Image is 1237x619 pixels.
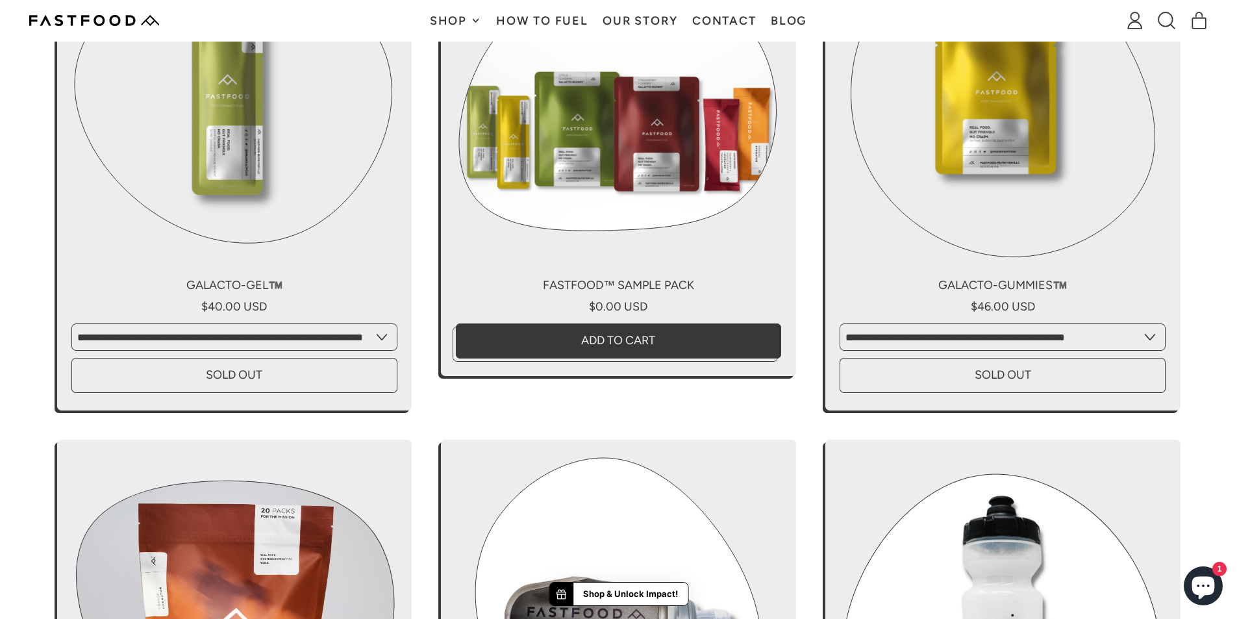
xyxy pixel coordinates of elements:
[206,368,262,382] span: Sold Out
[840,358,1166,393] button: Sold Out
[975,368,1031,382] span: Sold Out
[29,15,159,26] img: Fastfood
[71,358,397,393] button: Sold Out
[1180,566,1227,609] inbox-online-store-chat: Shopify online store chat
[456,323,782,359] button: Add to Cart
[430,15,470,27] span: Shop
